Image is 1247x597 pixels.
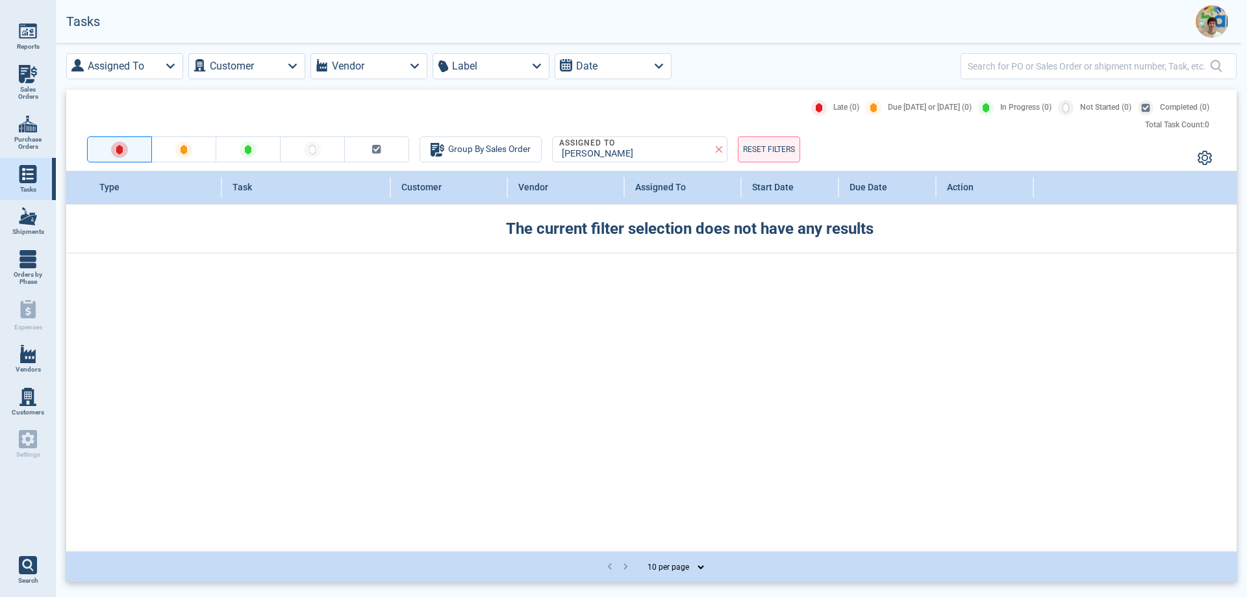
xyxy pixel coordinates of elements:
span: Due [DATE] or [DATE] (0) [888,103,972,112]
div: Group By Sales Order [431,142,531,157]
span: Completed (0) [1160,103,1209,112]
img: menu_icon [19,388,37,406]
span: Due Date [850,182,887,192]
img: menu_icon [19,345,37,363]
nav: pagination navigation [602,559,633,576]
span: Not Started (0) [1080,103,1131,112]
span: Type [99,182,120,192]
span: Purchase Orders [10,136,45,151]
button: Assigned To [66,53,183,79]
span: Search [18,577,38,585]
img: menu_icon [19,65,37,83]
span: Shipments [12,228,44,236]
span: Orders by Phase [10,271,45,286]
img: menu_icon [19,115,37,133]
span: Vendors [16,366,41,374]
span: Customer [401,182,442,192]
button: RESET FILTERS [738,136,800,162]
span: Task [233,182,252,192]
button: Date [555,53,672,79]
div: Total Task Count: 0 [1145,121,1209,130]
legend: Assigned To [558,139,616,148]
img: menu_icon [19,22,37,40]
h2: Tasks [66,14,100,29]
span: Sales Orders [10,86,45,101]
span: Start Date [752,182,794,192]
span: Late (0) [833,103,859,112]
span: Customers [12,409,44,416]
span: Reports [17,43,40,51]
span: Tasks [20,186,36,194]
button: Group By Sales Order [420,136,542,162]
img: menu_icon [19,207,37,225]
label: Customer [210,57,254,75]
button: Label [433,53,549,79]
label: Vendor [332,57,364,75]
button: Vendor [310,53,427,79]
span: In Progress (0) [1000,103,1052,112]
div: [PERSON_NAME] [558,149,716,160]
span: Action [947,182,974,192]
span: Vendor [518,182,548,192]
button: Customer [188,53,305,79]
label: Label [452,57,477,75]
label: Date [576,57,598,75]
img: menu_icon [19,165,37,183]
input: Search for PO or Sales Order or shipment number, Task, etc. [968,57,1210,75]
label: Assigned To [88,57,144,75]
img: menu_icon [19,250,37,268]
img: Avatar [1196,5,1228,38]
span: Assigned To [635,182,686,192]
